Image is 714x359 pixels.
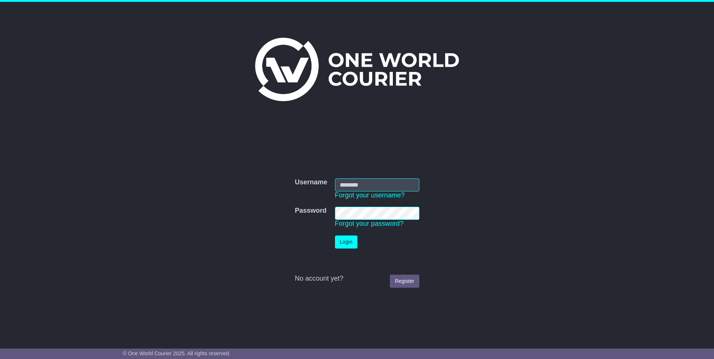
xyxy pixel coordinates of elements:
span: © One World Courier 2025. All rights reserved. [123,350,231,356]
div: No account yet? [295,275,419,283]
a: Register [390,275,419,288]
img: One World [255,38,459,101]
button: Login [335,235,357,249]
label: Username [295,178,327,187]
label: Password [295,207,326,215]
a: Forgot your password? [335,220,404,227]
a: Forgot your username? [335,191,405,199]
